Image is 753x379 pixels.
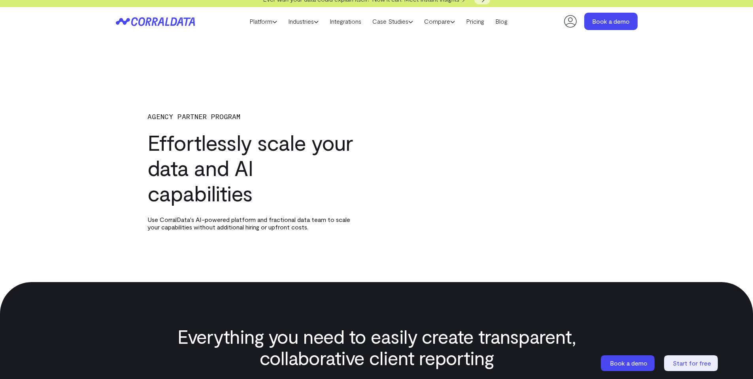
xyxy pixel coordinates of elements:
[324,15,367,27] a: Integrations
[147,216,353,231] p: Use CorralData's AI-powered platform and fractional data team to scale your capabilities without ...
[460,15,490,27] a: Pricing
[584,13,638,30] a: Book a demo
[244,15,283,27] a: Platform
[419,15,460,27] a: Compare
[601,355,656,371] a: Book a demo
[147,130,353,206] h1: Effortlessly scale your data and AI capabilities
[490,15,513,27] a: Blog
[367,15,419,27] a: Case Studies
[664,355,719,371] a: Start for free
[283,15,324,27] a: Industries
[610,359,647,367] span: Book a demo
[673,359,711,367] span: Start for free
[147,111,353,122] p: AGENCY PARTNER PROGRAM
[155,326,598,368] h2: Everything you need to easily create transparent, collaborative client reporting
